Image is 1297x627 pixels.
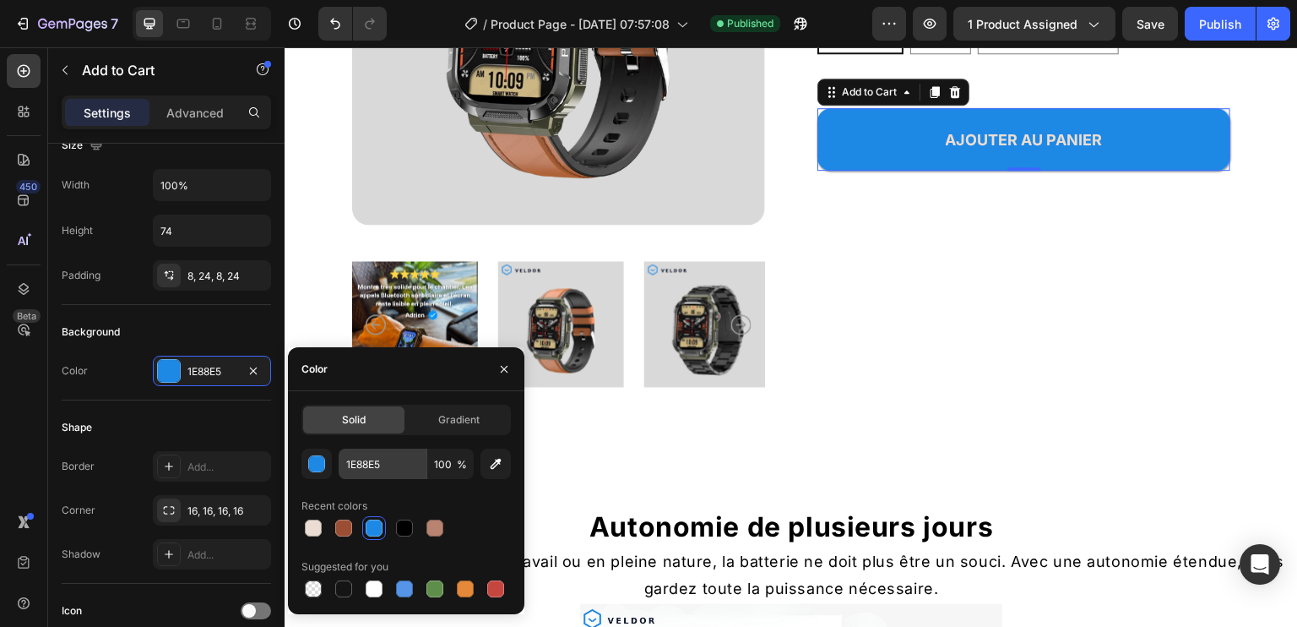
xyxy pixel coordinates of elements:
div: Recent colors [301,499,367,514]
div: Open Intercom Messenger [1240,544,1280,585]
button: Publish [1185,7,1256,41]
span: Solid [342,412,366,428]
div: Padding [62,268,100,283]
button: Save [1122,7,1178,41]
div: 1E88E5 [187,364,236,379]
button: 1 product assigned [953,7,1115,41]
input: Auto [154,215,270,246]
div: Width [62,177,90,193]
p: Pendant l’entraînement, au travail ou en pleine nature, la batterie ne doit plus être un souci. A... [2,501,1012,556]
p: Add to Cart [82,60,225,80]
button: 7 [7,7,126,41]
div: Height [62,223,93,238]
div: Suggested for you [301,559,388,575]
iframe: Design area [285,47,1297,627]
div: Add... [187,548,267,563]
div: 16, 16, 16, 16 [187,504,267,519]
div: Corner [62,503,95,518]
div: Border [62,459,95,474]
div: Publish [1199,15,1241,33]
span: 1 product assigned [968,15,1077,33]
p: Advanced [166,104,224,122]
div: Add to Cart [554,37,616,52]
input: Auto [154,170,270,200]
span: % [457,457,467,472]
div: Color [301,362,328,377]
button: AJOUTER AU PANIER [533,61,946,123]
div: Undo/Redo [318,7,387,41]
div: Background [62,324,120,340]
span: / [483,15,487,33]
input: Eg: FFFFFF [339,449,426,479]
div: Color [62,363,88,379]
p: 7 [111,14,118,34]
div: AJOUTER AU PANIER [661,83,818,102]
div: 8, 24, 8, 24 [187,269,267,284]
button: Carousel Next Arrow [447,267,467,287]
div: Beta [13,309,41,323]
div: Size [62,134,106,157]
p: Settings [84,104,131,122]
div: 450 [16,180,41,194]
div: Icon [62,603,82,619]
span: Save [1137,17,1164,31]
span: Gradient [438,412,480,428]
span: Product Page - [DATE] 07:57:08 [491,15,670,33]
div: Shape [62,420,92,435]
span: Published [727,16,773,31]
div: Shadow [62,547,100,562]
div: Add... [187,460,267,475]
